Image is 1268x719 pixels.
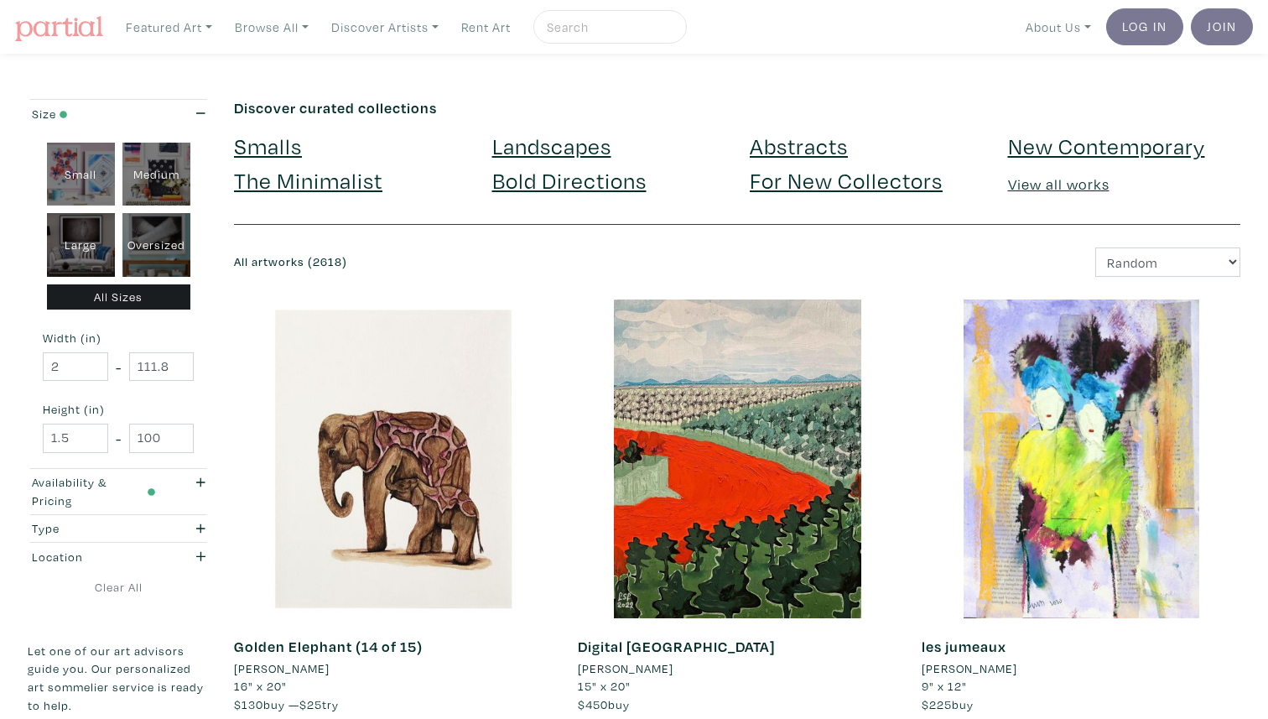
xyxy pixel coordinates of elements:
a: Bold Directions [492,165,647,195]
p: Let one of our art advisors guide you. Our personalized art sommelier service is ready to help. [28,642,209,714]
div: Location [32,548,156,566]
li: [PERSON_NAME] [578,659,673,678]
div: Large [47,213,115,277]
li: [PERSON_NAME] [922,659,1017,678]
a: Clear All [28,578,209,597]
button: Availability & Pricing [28,469,209,514]
span: $450 [578,696,608,712]
span: 15" x 20" [578,678,631,694]
span: 16" x 20" [234,678,287,694]
a: Golden Elephant (14 of 15) [234,637,423,656]
span: buy [922,696,974,712]
span: 9" x 12" [922,678,967,694]
a: Digital [GEOGRAPHIC_DATA] [578,637,775,656]
a: Abstracts [750,131,848,160]
span: - [116,427,122,450]
div: Availability & Pricing [32,473,156,509]
a: [PERSON_NAME] [578,659,896,678]
div: Oversized [122,213,190,277]
a: Discover Artists [324,10,446,44]
a: Rent Art [454,10,518,44]
div: Size [32,105,156,123]
h6: Discover curated collections [234,99,1240,117]
a: For New Collectors [750,165,943,195]
a: [PERSON_NAME] [234,659,553,678]
a: Join [1191,8,1253,45]
div: Type [32,519,156,538]
button: Type [28,515,209,543]
small: Height (in) [43,404,194,415]
a: Smalls [234,131,302,160]
a: Featured Art [118,10,220,44]
span: $25 [299,696,322,712]
span: $225 [922,696,952,712]
small: Width (in) [43,332,194,344]
div: Small [47,143,115,206]
span: $130 [234,696,263,712]
a: View all works [1008,175,1109,194]
span: - [116,356,122,378]
button: Location [28,543,209,571]
span: buy — try [234,696,339,712]
a: Log In [1106,8,1183,45]
a: Browse All [227,10,316,44]
div: All Sizes [47,284,190,310]
a: [PERSON_NAME] [922,659,1240,678]
button: Size [28,100,209,128]
a: The Minimalist [234,165,382,195]
a: About Us [1018,10,1099,44]
span: buy [578,696,630,712]
a: les jumeaux [922,637,1006,656]
div: Medium [122,143,190,206]
h6: All artworks (2618) [234,255,725,269]
a: New Contemporary [1008,131,1205,160]
li: [PERSON_NAME] [234,659,330,678]
a: Landscapes [492,131,611,160]
input: Search [545,17,671,38]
